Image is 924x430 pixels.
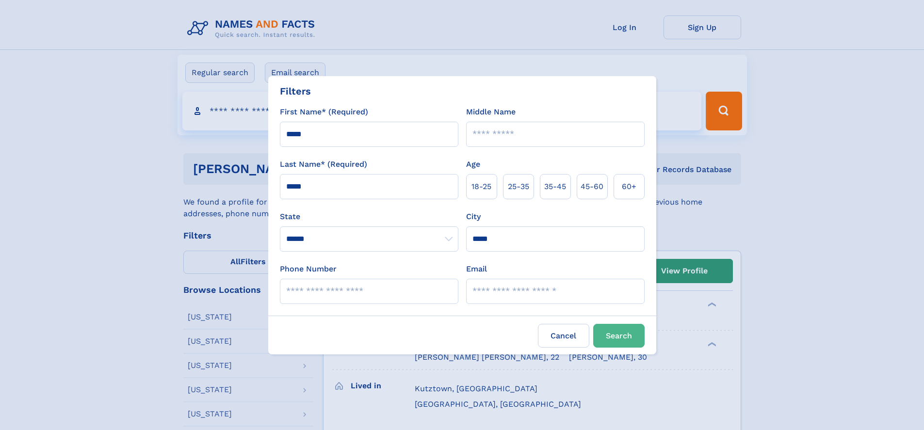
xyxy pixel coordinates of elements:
[466,211,481,223] label: City
[466,159,480,170] label: Age
[544,181,566,192] span: 35‑45
[581,181,603,192] span: 45‑60
[538,324,589,348] label: Cancel
[471,181,491,192] span: 18‑25
[508,181,529,192] span: 25‑35
[280,106,368,118] label: First Name* (Required)
[280,211,458,223] label: State
[466,263,487,275] label: Email
[280,84,311,98] div: Filters
[593,324,645,348] button: Search
[280,263,337,275] label: Phone Number
[280,159,367,170] label: Last Name* (Required)
[622,181,636,192] span: 60+
[466,106,516,118] label: Middle Name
